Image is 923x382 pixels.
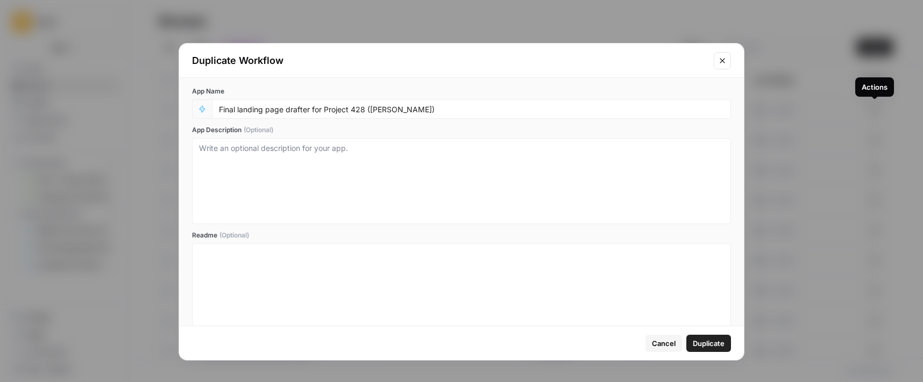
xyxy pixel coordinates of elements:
[219,104,724,114] input: Untitled
[192,125,731,135] label: App Description
[192,53,707,68] div: Duplicate Workflow
[244,125,273,135] span: (Optional)
[192,87,731,96] label: App Name
[192,230,731,240] label: Readme
[686,335,731,352] button: Duplicate
[652,338,676,349] span: Cancel
[862,82,887,92] div: Actions
[645,335,682,352] button: Cancel
[714,52,731,69] button: Close modal
[219,230,249,240] span: (Optional)
[693,338,725,349] span: Duplicate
